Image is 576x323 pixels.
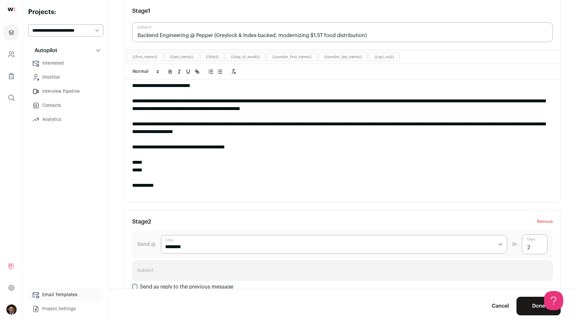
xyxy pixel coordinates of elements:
[28,44,103,57] button: Autopilot
[132,261,553,280] input: Subject
[4,47,19,62] a: Company and ATS Settings
[324,54,362,59] button: {{sender_last_name}}
[132,54,157,59] button: {{first_name}}
[132,7,150,15] h3: Stage
[137,240,156,248] label: Send @
[544,291,563,310] iframe: Toggle Customer Support
[6,304,17,315] button: Open dropdown
[132,22,553,42] input: Subject
[231,54,260,59] button: {{day_of_week}}
[28,8,103,17] h2: Projects:
[140,284,233,289] label: Send as reply to the previous message
[4,68,19,84] a: Company Lists
[170,54,194,59] button: {{last_name}}
[512,240,517,248] span: in
[28,57,103,70] a: Interested
[6,304,17,315] img: 232269-medium_jpg
[28,288,103,301] a: Email Templates
[8,8,15,11] img: wellfound-shorthand-0d5821cbd27db2630d0214b213865d53afaa358527fdda9d0ea32b1df1b89c2c.svg
[148,8,150,14] span: 1
[28,303,103,315] a: Project Settings
[206,54,219,59] button: {{title}}
[28,85,103,98] a: Interview Pipeline
[28,71,103,84] a: Shortlist
[148,219,151,225] span: 2
[537,218,553,225] button: Remove
[272,54,312,59] button: {{sender_first_name}}
[492,302,509,310] a: Cancel
[132,218,151,225] h3: Stage
[522,234,548,254] input: Days
[374,54,394,59] button: {{opt_out}}
[28,113,103,126] a: Analytics
[31,47,57,54] p: Autopilot
[516,297,561,315] button: Done
[4,25,19,40] a: Projects
[28,99,103,112] a: Contacts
